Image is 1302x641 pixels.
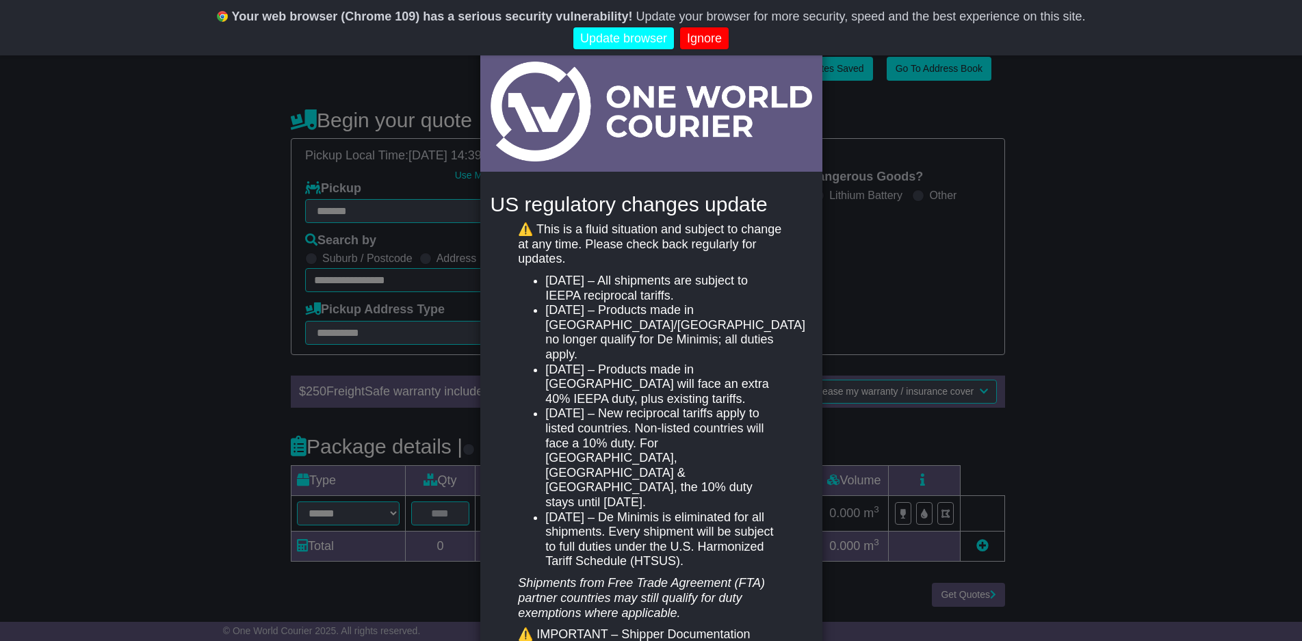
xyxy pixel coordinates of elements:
span: Update your browser for more security, speed and the best experience on this site. [636,10,1085,23]
h4: US regulatory changes update [491,193,812,215]
em: Shipments from Free Trade Agreement (FTA) partner countries may still qualify for duty exemptions... [518,576,765,619]
img: Light [491,62,812,161]
li: [DATE] – Products made in [GEOGRAPHIC_DATA]/[GEOGRAPHIC_DATA] no longer qualify for De Minimis; a... [545,303,783,362]
li: [DATE] – All shipments are subject to IEEPA reciprocal tariffs. [545,274,783,303]
li: [DATE] – Products made in [GEOGRAPHIC_DATA] will face an extra 40% IEEPA duty, plus existing tari... [545,363,783,407]
p: ⚠️ This is a fluid situation and subject to change at any time. Please check back regularly for u... [518,222,783,267]
li: [DATE] – New reciprocal tariffs apply to listed countries. Non-listed countries will face a 10% d... [545,406,783,510]
a: Update browser [573,27,674,50]
a: Ignore [680,27,729,50]
b: Your web browser (Chrome 109) has a serious security vulnerability! [232,10,633,23]
li: [DATE] – De Minimis is eliminated for all shipments. Every shipment will be subject to full dutie... [545,510,783,569]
